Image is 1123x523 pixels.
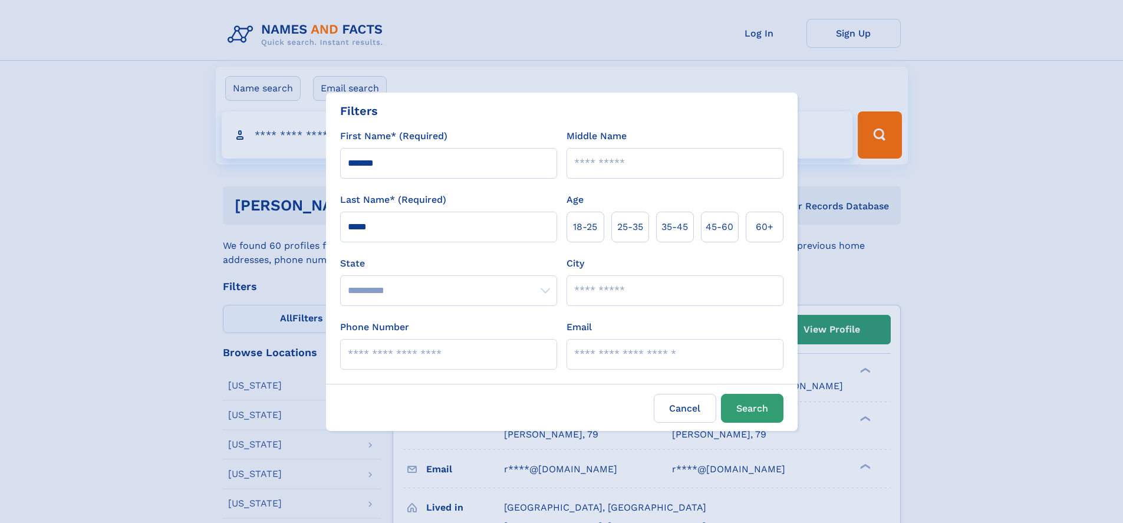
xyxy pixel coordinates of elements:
[340,256,557,271] label: State
[721,394,783,423] button: Search
[340,193,446,207] label: Last Name* (Required)
[567,129,627,143] label: Middle Name
[340,320,409,334] label: Phone Number
[340,129,447,143] label: First Name* (Required)
[617,220,643,234] span: 25‑35
[567,193,584,207] label: Age
[661,220,688,234] span: 35‑45
[567,256,584,271] label: City
[567,320,592,334] label: Email
[706,220,733,234] span: 45‑60
[340,102,378,120] div: Filters
[573,220,597,234] span: 18‑25
[756,220,773,234] span: 60+
[654,394,716,423] label: Cancel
